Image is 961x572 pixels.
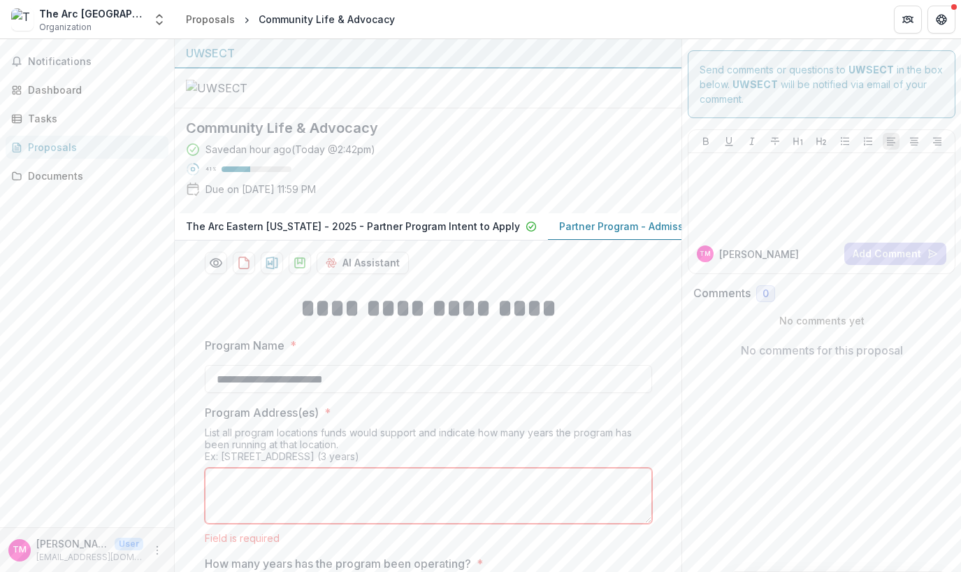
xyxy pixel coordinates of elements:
[205,252,227,274] button: Preview 1da87bec-c837-45ee-8b90-b45bb79e1f4e-1.pdf
[719,247,799,262] p: [PERSON_NAME]
[6,78,168,101] a: Dashboard
[13,545,27,555] div: Thomas McKenna
[6,50,168,73] button: Notifications
[813,133,830,150] button: Heading 2
[39,6,144,21] div: The Arc [GEOGRAPHIC_DATA][US_STATE]
[883,133,899,150] button: Align Left
[150,6,169,34] button: Open entity switcher
[186,12,235,27] div: Proposals
[28,111,157,126] div: Tasks
[693,287,751,300] h2: Comments
[763,288,769,300] span: 0
[115,538,143,550] p: User
[39,21,92,34] span: Organization
[205,164,216,174] p: 41 %
[28,83,157,97] div: Dashboard
[205,142,375,157] div: Saved an hour ago ( Today @ 2:42pm )
[261,252,283,274] button: download-proposal
[317,252,409,274] button: AI Assistant
[180,9,400,29] nav: breadcrumb
[860,133,876,150] button: Ordered List
[698,133,714,150] button: Bold
[205,404,319,421] p: Program Address(es)
[906,133,923,150] button: Align Center
[700,250,711,257] div: Thomas McKenna
[848,64,894,76] strong: UWSECT
[149,542,166,559] button: More
[36,551,143,564] p: [EMAIL_ADDRESS][DOMAIN_NAME]
[205,532,652,544] div: Field is required
[741,342,903,359] p: No comments for this proposal
[28,56,163,68] span: Notifications
[6,136,168,159] a: Proposals
[36,536,109,551] p: [PERSON_NAME]
[205,555,471,572] p: How many years has the program been operating?
[205,182,316,196] p: Due on [DATE] 11:59 PM
[6,107,168,130] a: Tasks
[186,120,648,136] h2: Community Life & Advocacy
[837,133,853,150] button: Bullet List
[6,164,168,187] a: Documents
[186,219,520,234] p: The Arc Eastern [US_STATE] - 2025 - Partner Program Intent to Apply
[186,45,670,62] div: UWSECT
[259,12,395,27] div: Community Life & Advocacy
[894,6,922,34] button: Partners
[559,219,763,234] p: Partner Program - Admissions Application
[205,337,284,354] p: Program Name
[844,243,946,265] button: Add Comment
[28,169,157,183] div: Documents
[790,133,807,150] button: Heading 1
[732,78,778,90] strong: UWSECT
[927,6,955,34] button: Get Help
[233,252,255,274] button: download-proposal
[767,133,783,150] button: Strike
[205,427,652,468] div: List all program locations funds would support and indicate how many years the program has been r...
[929,133,946,150] button: Align Right
[28,140,157,155] div: Proposals
[180,9,240,29] a: Proposals
[11,8,34,31] img: The Arc Eastern Connecticut
[721,133,737,150] button: Underline
[289,252,311,274] button: download-proposal
[744,133,760,150] button: Italicize
[693,313,950,328] p: No comments yet
[186,80,326,96] img: UWSECT
[688,50,955,118] div: Send comments or questions to in the box below. will be notified via email of your comment.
